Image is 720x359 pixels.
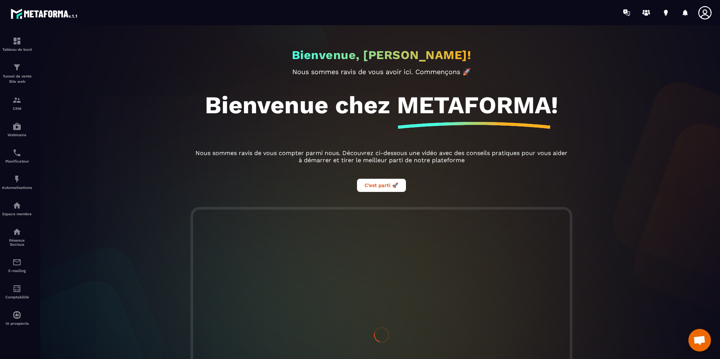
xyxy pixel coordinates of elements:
p: IA prospects [2,321,32,326]
img: automations [12,175,21,184]
a: formationformationTunnel de vente Site web [2,57,32,90]
a: Ouvrir le chat [688,329,711,351]
p: Tunnel de vente Site web [2,74,32,84]
h1: Bienvenue chez METAFORMA! [205,91,558,119]
img: accountant [12,284,21,293]
a: social-networksocial-networkRéseaux Sociaux [2,222,32,252]
img: automations [12,310,21,319]
p: Planificateur [2,159,32,163]
p: Comptabilité [2,295,32,299]
a: C’est parti 🚀 [357,181,406,189]
a: automationsautomationsEspace membre [2,195,32,222]
p: Espace membre [2,212,32,216]
img: automations [12,122,21,131]
h2: Bienvenue, [PERSON_NAME]! [292,48,471,62]
a: formationformationCRM [2,90,32,116]
a: automationsautomationsWebinaire [2,116,32,143]
p: Réseaux Sociaux [2,238,32,246]
img: social-network [12,227,21,236]
a: emailemailE-mailing [2,252,32,278]
img: logo [11,7,78,20]
p: E-mailing [2,269,32,273]
a: formationformationTableau de bord [2,31,32,57]
img: formation [12,63,21,72]
img: formation [12,96,21,105]
a: automationsautomationsAutomatisations [2,169,32,195]
p: Nous sommes ravis de vous compter parmi nous. Découvrez ci-dessous une vidéo avec des conseils pr... [193,149,570,164]
p: Automatisations [2,186,32,190]
button: C’est parti 🚀 [357,179,406,192]
p: Webinaire [2,133,32,137]
a: accountantaccountantComptabilité [2,278,32,305]
p: CRM [2,106,32,111]
img: formation [12,37,21,46]
img: email [12,258,21,267]
a: schedulerschedulerPlanificateur [2,143,32,169]
img: automations [12,201,21,210]
p: Nous sommes ravis de vous avoir ici. Commençons 🚀 [193,68,570,76]
img: scheduler [12,148,21,157]
p: Tableau de bord [2,47,32,52]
